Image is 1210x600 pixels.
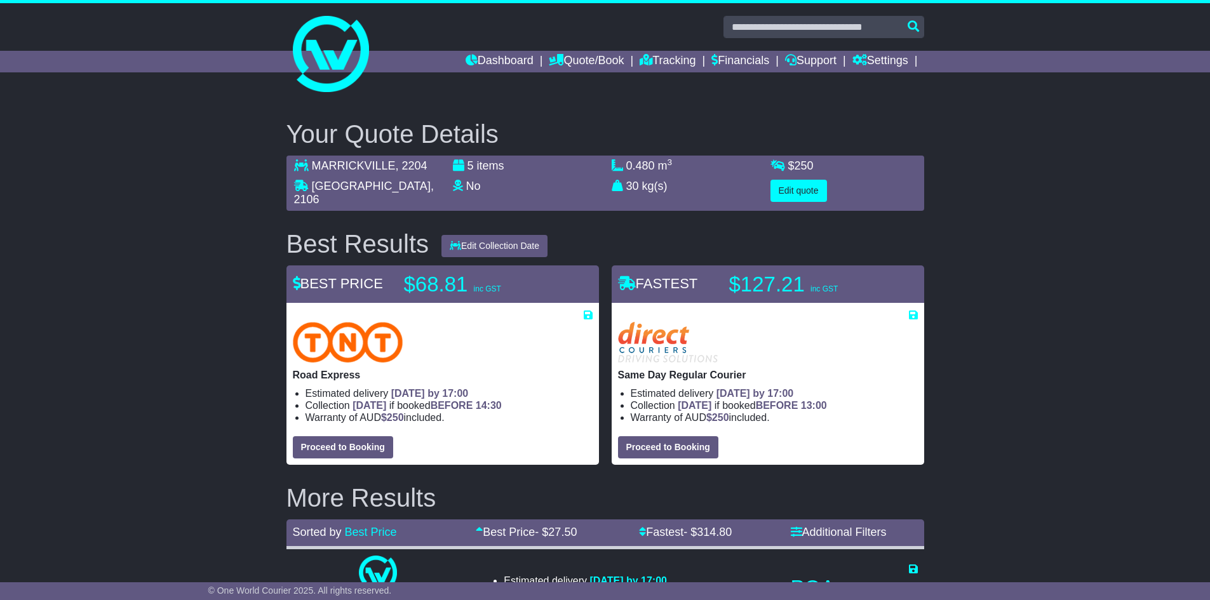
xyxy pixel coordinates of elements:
p: Same Day Regular Courier [618,369,918,381]
li: Estimated delivery [504,575,667,587]
span: inc GST [810,284,838,293]
span: Sorted by [293,526,342,538]
span: [DATE] by 17:00 [589,575,667,586]
sup: 3 [668,157,673,167]
p: $68.81 [404,272,563,297]
span: , 2204 [396,159,427,172]
li: Collection [306,399,593,411]
span: m [658,159,673,172]
li: Warranty of AUD included. [306,411,593,423]
a: Settings [852,51,908,72]
span: MARRICKVILLE [312,159,396,172]
span: items [477,159,504,172]
button: Edit Collection Date [441,235,548,257]
div: Best Results [280,230,436,258]
span: 250 [712,412,729,423]
button: Edit quote [770,180,827,202]
span: 250 [387,412,404,423]
button: Proceed to Booking [293,436,393,458]
img: One World Courier: Same Day Nationwide(quotes take 0.5-1 hour) [359,556,397,594]
h2: More Results [286,484,924,512]
span: [DATE] by 17:00 [391,388,469,399]
a: Best Price- $27.50 [476,526,577,538]
span: 30 [626,180,639,192]
a: Best Price [345,526,397,538]
span: 250 [795,159,814,172]
a: Additional Filters [791,526,887,538]
img: TNT Domestic: Road Express [293,322,403,363]
li: Warranty of AUD included. [631,411,918,423]
span: [DATE] [678,400,711,411]
span: 314.80 [697,526,732,538]
span: FASTEST [618,276,698,291]
li: Estimated delivery [306,387,593,399]
span: if booked [353,400,501,411]
span: , 2106 [294,180,434,206]
span: [DATE] by 17:00 [716,388,794,399]
span: [DATE] [353,400,386,411]
p: $127.21 [729,272,888,297]
span: © One World Courier 2025. All rights reserved. [208,585,392,596]
span: BEFORE [431,400,473,411]
span: 27.50 [548,526,577,538]
p: Road Express [293,369,593,381]
span: 13:00 [801,400,827,411]
span: [GEOGRAPHIC_DATA] [312,180,431,192]
a: Quote/Book [549,51,624,72]
a: Support [785,51,837,72]
li: Estimated delivery [631,387,918,399]
span: if booked [678,400,826,411]
span: BEST PRICE [293,276,383,291]
span: - $ [683,526,732,538]
span: 14:30 [476,400,502,411]
a: Dashboard [466,51,534,72]
span: $ [706,412,729,423]
h2: Your Quote Details [286,120,924,148]
span: No [466,180,481,192]
span: - $ [535,526,577,538]
span: BEFORE [756,400,798,411]
li: Collection [631,399,918,411]
span: kg(s) [642,180,668,192]
span: $ [381,412,404,423]
span: 0.480 [626,159,655,172]
a: Financials [711,51,769,72]
img: Direct: Same Day Regular Courier [618,322,718,363]
a: Tracking [640,51,696,72]
span: inc GST [474,284,501,293]
button: Proceed to Booking [618,436,718,458]
a: Fastest- $314.80 [639,526,732,538]
span: $ [788,159,814,172]
span: 5 [467,159,474,172]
